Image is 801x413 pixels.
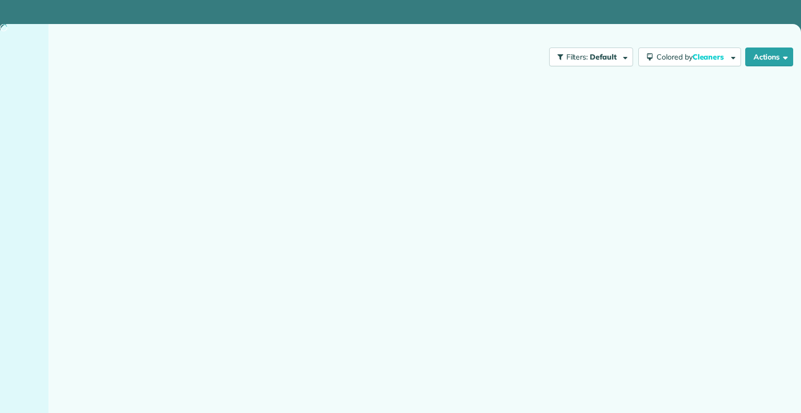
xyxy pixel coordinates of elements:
[693,52,726,62] span: Cleaners
[544,48,633,66] a: Filters: Default
[638,48,741,66] button: Colored byCleaners
[745,48,793,66] button: Actions
[566,52,588,62] span: Filters:
[590,52,617,62] span: Default
[657,52,727,62] span: Colored by
[549,48,633,66] button: Filters: Default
